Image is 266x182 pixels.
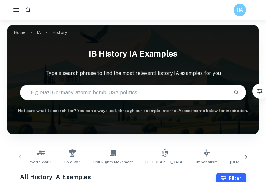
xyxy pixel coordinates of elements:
[30,159,51,165] span: World War II
[196,159,218,165] span: Imperialism
[64,159,80,165] span: Cold War
[52,29,67,36] p: History
[7,45,259,62] h1: IB History IA examples
[236,7,244,13] h6: HA
[93,159,133,165] span: Civil Rights Movement
[231,87,241,98] button: Search
[14,28,26,37] a: Home
[234,4,246,16] button: HA
[7,108,259,114] h6: Not sure what to search for? You can always look through our example Internal Assessments below f...
[254,85,266,97] button: Filter
[20,172,216,182] h1: All History IA Examples
[7,70,259,77] p: Type a search phrase to find the most relevant History IA examples for you
[20,84,228,101] input: E.g. Nazi Germany, atomic bomb, USA politics...
[37,28,41,37] a: IA
[145,159,184,165] span: [GEOGRAPHIC_DATA]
